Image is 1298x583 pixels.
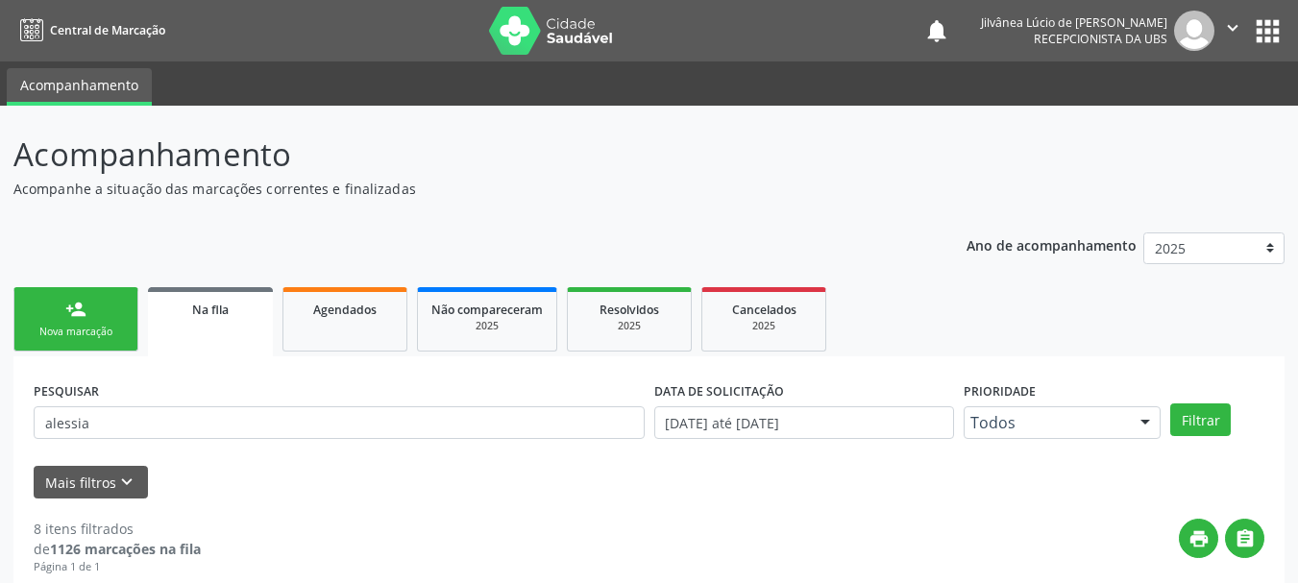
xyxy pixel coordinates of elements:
p: Acompanhamento [13,131,903,179]
a: Central de Marcação [13,14,165,46]
div: Página 1 de 1 [34,559,201,575]
span: Não compareceram [431,302,543,318]
button: print [1179,519,1218,558]
button: apps [1251,14,1285,48]
a: Acompanhamento [7,68,152,106]
i:  [1235,528,1256,549]
span: Na fila [192,302,229,318]
button:  [1225,519,1264,558]
div: Jilvânea Lúcio de [PERSON_NAME] [981,14,1167,31]
span: Todos [970,413,1121,432]
span: Resolvidos [600,302,659,318]
span: Cancelados [732,302,796,318]
div: Nova marcação [28,325,124,339]
span: Agendados [313,302,377,318]
strong: 1126 marcações na fila [50,540,201,558]
img: img [1174,11,1214,51]
i:  [1222,17,1243,38]
div: person_add [65,299,86,320]
button: Mais filtroskeyboard_arrow_down [34,466,148,499]
p: Acompanhe a situação das marcações correntes e finalizadas [13,179,903,199]
label: PESQUISAR [34,377,99,406]
div: 2025 [581,319,677,333]
p: Ano de acompanhamento [967,232,1137,256]
button:  [1214,11,1251,51]
div: 8 itens filtrados [34,519,201,539]
span: Recepcionista da UBS [1034,31,1167,47]
div: de [34,539,201,559]
input: Selecione um intervalo [654,406,955,439]
i: print [1188,528,1210,549]
label: Prioridade [964,377,1036,406]
button: notifications [923,17,950,44]
button: Filtrar [1170,403,1231,436]
i: keyboard_arrow_down [116,472,137,493]
div: 2025 [431,319,543,333]
label: DATA DE SOLICITAÇÃO [654,377,784,406]
span: Central de Marcação [50,22,165,38]
input: Nome, CNS [34,406,645,439]
div: 2025 [716,319,812,333]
